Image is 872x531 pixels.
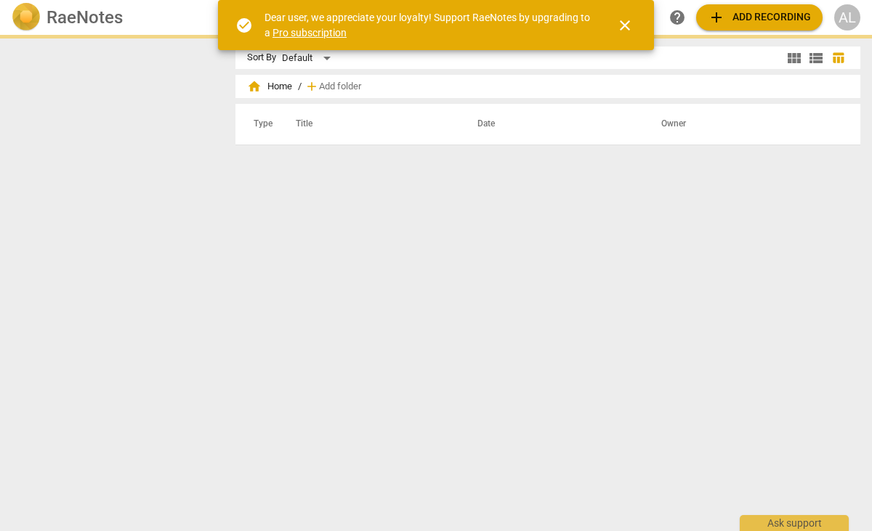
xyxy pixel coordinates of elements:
a: Help [664,4,690,31]
span: add [708,9,725,26]
button: Close [607,8,642,43]
button: Tile view [783,47,805,69]
span: Add folder [319,81,361,92]
th: Owner [644,104,845,145]
span: home [247,79,262,94]
img: Logo [12,3,41,32]
th: Title [278,104,460,145]
div: Ask support [740,515,849,531]
span: Add recording [708,9,811,26]
h2: RaeNotes [47,7,123,28]
a: Pro subscription [272,27,347,38]
a: LogoRaeNotes [12,3,221,32]
span: help [669,9,686,26]
span: close [616,17,634,34]
button: List view [805,47,827,69]
div: Dear user, we appreciate your loyalty! Support RaeNotes by upgrading to a [265,10,590,40]
span: Home [247,79,292,94]
span: view_list [807,49,825,67]
th: Type [242,104,278,145]
button: Table view [827,47,849,69]
span: add [304,79,319,94]
div: Default [282,46,336,70]
span: table_chart [831,51,845,65]
div: Sort By [247,52,276,63]
span: / [298,81,302,92]
button: Upload [696,4,823,31]
span: check_circle [235,17,253,34]
span: view_module [786,49,803,67]
button: AL [834,4,860,31]
th: Date [460,104,644,145]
